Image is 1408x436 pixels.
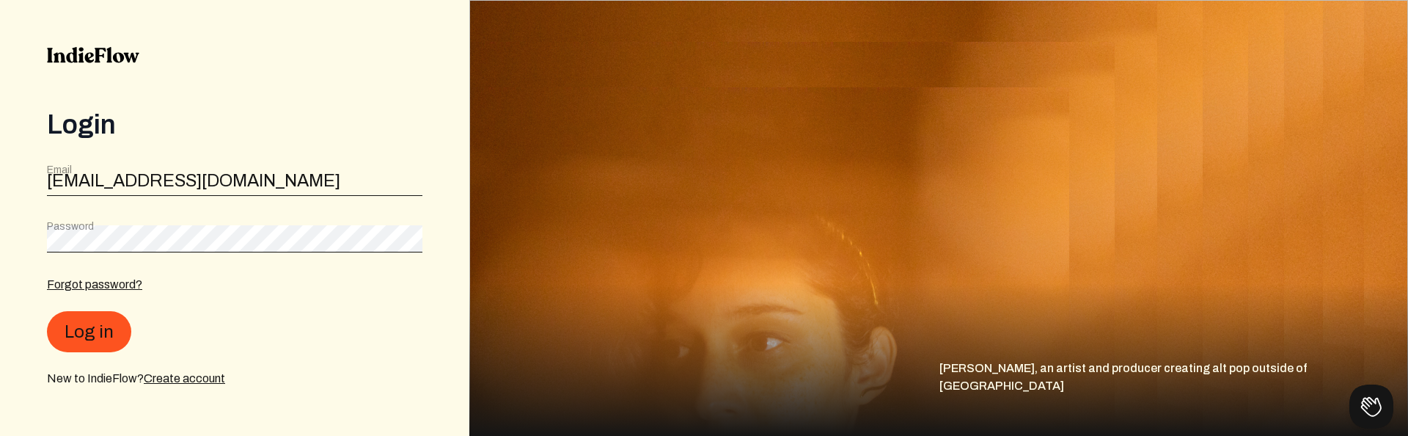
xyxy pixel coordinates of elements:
div: New to IndieFlow? [47,370,422,388]
iframe: Toggle Customer Support [1349,385,1393,429]
div: Login [47,110,422,139]
img: indieflow-logo-black.svg [47,47,139,63]
label: Password [47,219,94,234]
label: Email [47,163,72,178]
a: Forgot password? [47,278,142,291]
button: Log in [47,311,131,352]
div: [PERSON_NAME], an artist and producer creating alt pop outside of [GEOGRAPHIC_DATA] [939,360,1408,436]
a: Create account [144,372,225,385]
